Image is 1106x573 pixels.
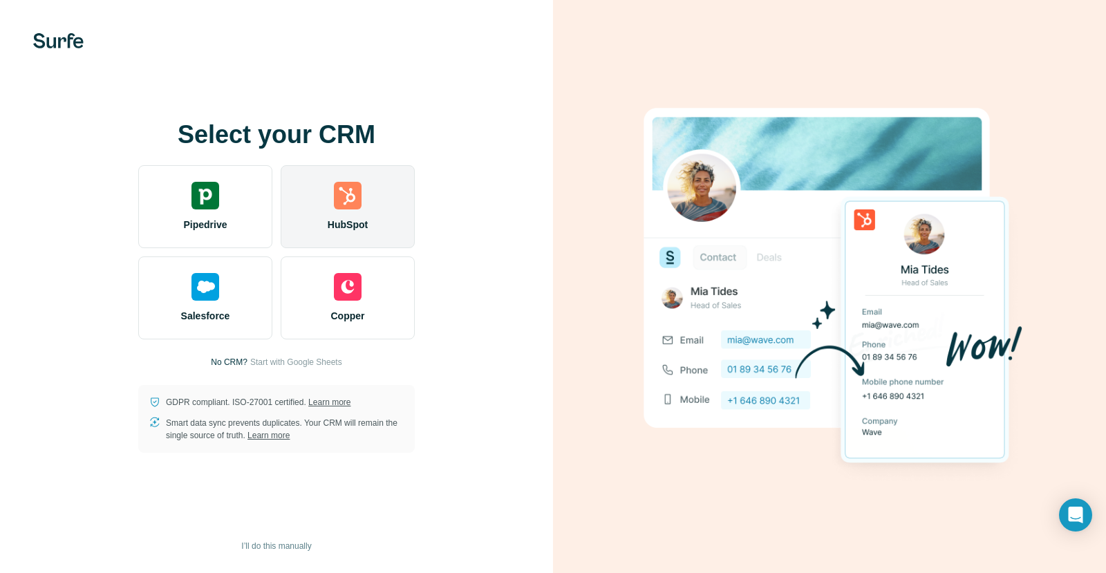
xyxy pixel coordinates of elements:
[183,218,227,232] span: Pipedrive
[331,309,365,323] span: Copper
[241,540,311,552] span: I’ll do this manually
[33,33,84,48] img: Surfe's logo
[181,309,230,323] span: Salesforce
[247,431,290,440] a: Learn more
[334,273,362,301] img: copper's logo
[308,397,350,407] a: Learn more
[250,356,342,368] button: Start with Google Sheets
[1059,498,1092,532] div: Open Intercom Messenger
[166,417,404,442] p: Smart data sync prevents duplicates. Your CRM will remain the single source of truth.
[328,218,368,232] span: HubSpot
[232,536,321,556] button: I’ll do this manually
[191,273,219,301] img: salesforce's logo
[191,182,219,209] img: pipedrive's logo
[636,86,1023,487] img: HUBSPOT image
[334,182,362,209] img: hubspot's logo
[138,121,415,149] h1: Select your CRM
[166,396,350,408] p: GDPR compliant. ISO-27001 certified.
[211,356,247,368] p: No CRM?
